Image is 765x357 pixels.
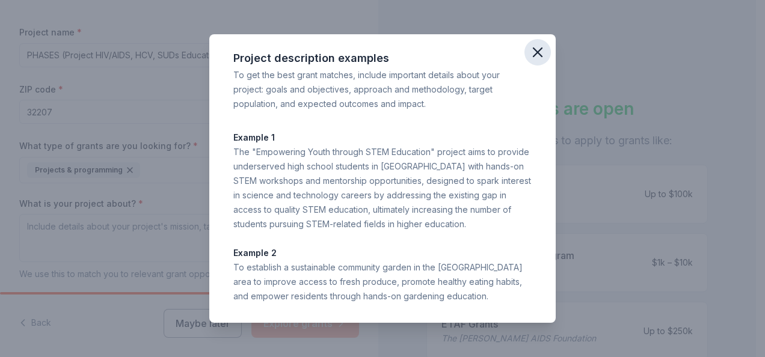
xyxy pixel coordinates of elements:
[233,145,532,231] div: The "Empowering Youth through STEM Education" project aims to provide underserved high school stu...
[233,130,532,145] p: Example 1
[233,68,532,111] div: To get the best grant matches, include important details about your project: goals and objectives...
[233,246,532,260] p: Example 2
[233,260,532,304] div: To establish a sustainable community garden in the [GEOGRAPHIC_DATA] area to improve access to fr...
[233,49,532,68] div: Project description examples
